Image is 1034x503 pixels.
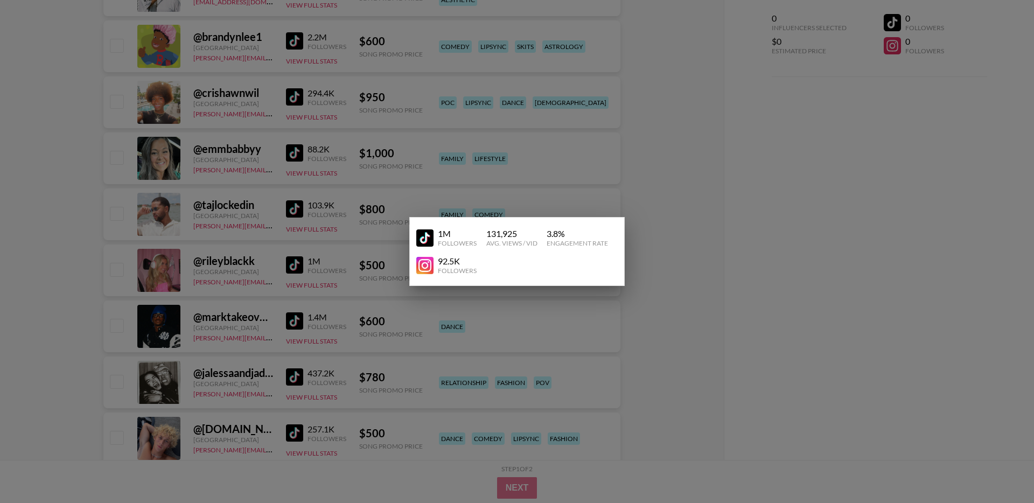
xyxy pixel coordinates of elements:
iframe: Drift Widget Chat Controller [980,449,1021,490]
div: Followers [438,267,477,275]
div: 1M [438,228,477,239]
div: Engagement Rate [547,239,608,247]
div: 131,925 [486,228,537,239]
img: YouTube [416,229,434,247]
img: YouTube [416,257,434,274]
div: Followers [438,239,477,247]
div: Avg. Views / Vid [486,239,537,247]
div: 3.8 % [547,228,608,239]
div: 92.5K [438,256,477,267]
